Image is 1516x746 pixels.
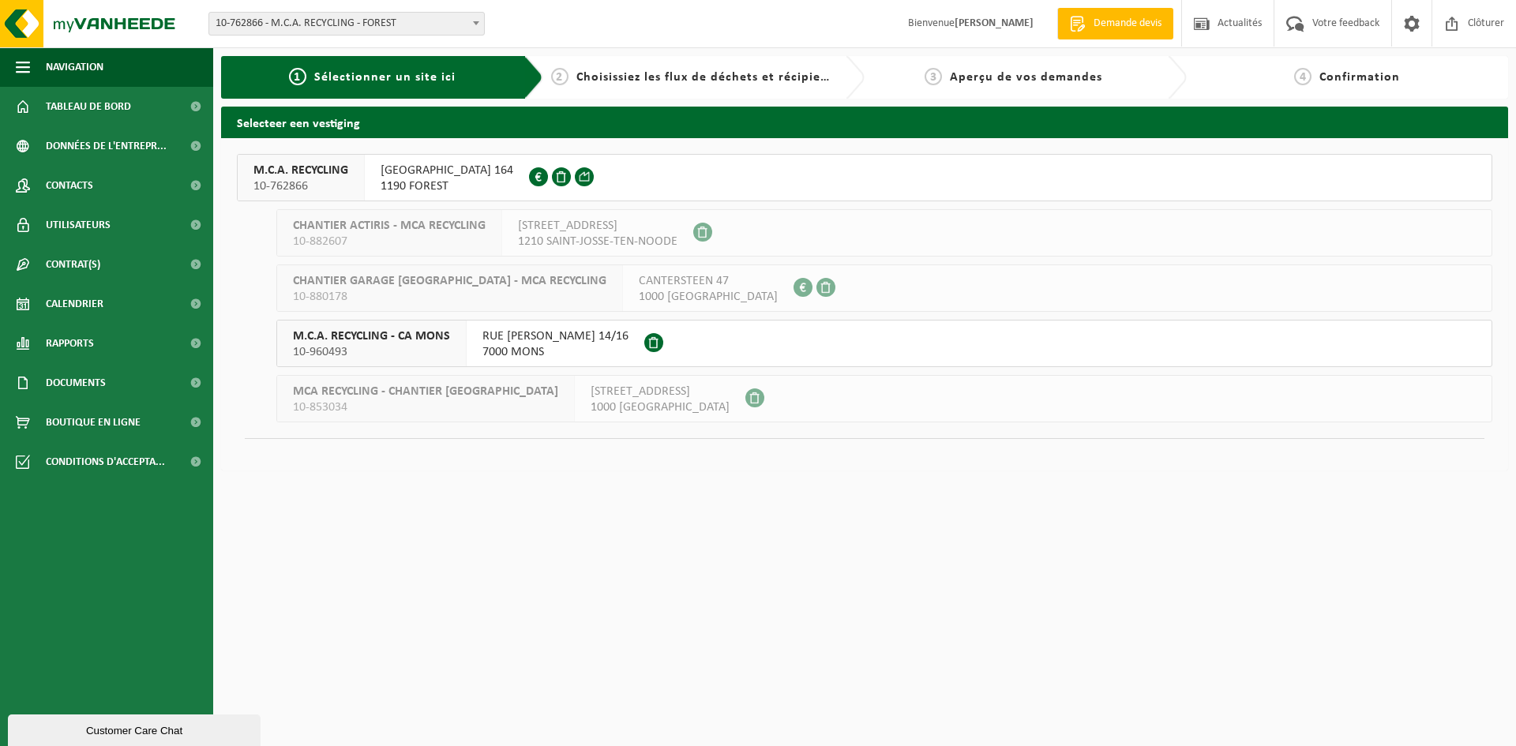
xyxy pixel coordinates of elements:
[482,344,629,360] span: 7000 MONS
[46,205,111,245] span: Utilisateurs
[46,245,100,284] span: Contrat(s)
[955,17,1034,29] strong: [PERSON_NAME]
[46,126,167,166] span: Données de l'entrepr...
[293,328,450,344] span: M.C.A. RECYCLING - CA MONS
[293,273,606,289] span: CHANTIER GARAGE [GEOGRAPHIC_DATA] - MCA RECYCLING
[381,163,513,178] span: [GEOGRAPHIC_DATA] 164
[208,12,485,36] span: 10-762866 - M.C.A. RECYCLING - FOREST
[518,234,677,249] span: 1210 SAINT-JOSSE-TEN-NOODE
[591,399,730,415] span: 1000 [GEOGRAPHIC_DATA]
[253,163,348,178] span: M.C.A. RECYCLING
[482,328,629,344] span: RUE [PERSON_NAME] 14/16
[639,289,778,305] span: 1000 [GEOGRAPHIC_DATA]
[237,154,1492,201] button: M.C.A. RECYCLING 10-762866 [GEOGRAPHIC_DATA] 1641190 FOREST
[253,178,348,194] span: 10-762866
[293,384,558,399] span: MCA RECYCLING - CHANTIER [GEOGRAPHIC_DATA]
[289,68,306,85] span: 1
[8,711,264,746] iframe: chat widget
[46,166,93,205] span: Contacts
[1319,71,1400,84] span: Confirmation
[591,384,730,399] span: [STREET_ADDRESS]
[46,47,103,87] span: Navigation
[925,68,942,85] span: 3
[293,289,606,305] span: 10-880178
[221,107,1508,137] h2: Selecteer een vestiging
[209,13,484,35] span: 10-762866 - M.C.A. RECYCLING - FOREST
[276,320,1492,367] button: M.C.A. RECYCLING - CA MONS 10-960493 RUE [PERSON_NAME] 14/167000 MONS
[293,218,486,234] span: CHANTIER ACTIRIS - MCA RECYCLING
[381,178,513,194] span: 1190 FOREST
[639,273,778,289] span: CANTERSTEEN 47
[551,68,568,85] span: 2
[46,442,165,482] span: Conditions d'accepta...
[1090,16,1165,32] span: Demande devis
[46,284,103,324] span: Calendrier
[1057,8,1173,39] a: Demande devis
[293,399,558,415] span: 10-853034
[950,71,1102,84] span: Aperçu de vos demandes
[1294,68,1311,85] span: 4
[46,324,94,363] span: Rapports
[46,363,106,403] span: Documents
[46,403,141,442] span: Boutique en ligne
[293,234,486,249] span: 10-882607
[293,344,450,360] span: 10-960493
[46,87,131,126] span: Tableau de bord
[576,71,839,84] span: Choisissiez les flux de déchets et récipients
[518,218,677,234] span: [STREET_ADDRESS]
[314,71,456,84] span: Sélectionner un site ici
